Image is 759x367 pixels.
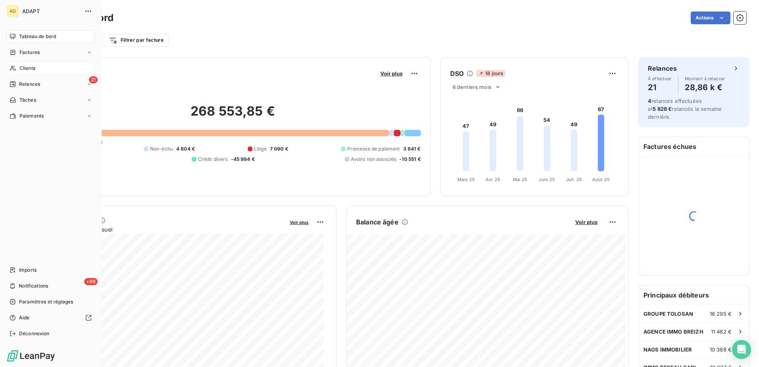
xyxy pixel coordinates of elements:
span: Déconnexion [19,330,50,337]
a: Paramètres et réglages [6,296,95,308]
div: AD [6,5,19,17]
span: 21 [89,76,98,83]
a: Aide [6,311,95,324]
span: Crédit divers [198,156,228,163]
span: 16 295 € [710,311,732,317]
img: Logo LeanPay [6,350,56,362]
span: -10 551 € [399,156,420,163]
span: NAOS IMMOBILIER [643,346,692,353]
span: Imports [19,267,37,274]
tspan: Août 25 [592,177,610,182]
span: 3 841 € [403,145,421,153]
span: Paramètres et réglages [19,298,73,305]
span: 6 derniers mois [453,84,491,90]
h6: DSO [450,69,464,78]
span: Voir plus [290,220,308,225]
a: Factures [6,46,95,59]
span: Notifications [19,282,48,290]
span: Montant à relancer [685,76,725,81]
span: Factures [19,49,40,56]
h4: 28,86 k € [685,81,725,94]
button: Voir plus [573,218,600,226]
span: 5 828 € [653,106,672,112]
span: 4 [648,98,651,104]
tspan: Juin 25 [539,177,555,182]
div: Open Intercom Messenger [732,340,751,359]
span: relances effectuées et relancés la semaine dernière. [648,98,722,120]
a: Tableau de bord [6,30,95,43]
a: Clients [6,62,95,75]
h6: Relances [648,64,677,73]
span: 18 jours [476,70,505,77]
tspan: Avr. 25 [485,177,500,182]
a: Imports [6,264,95,276]
tspan: Mars 25 [457,177,475,182]
h6: Balance âgée [356,217,399,227]
span: Voir plus [575,219,597,225]
span: Relances [19,81,40,88]
button: Voir plus [378,70,405,77]
span: Voir plus [380,70,403,77]
span: 11 462 € [711,328,732,335]
tspan: Juil. 25 [566,177,582,182]
span: Tâches [19,97,36,104]
a: Paiements [6,110,95,122]
span: +99 [84,278,98,285]
button: Voir plus [287,218,311,226]
span: Tableau de bord [19,33,56,40]
span: Litige [254,145,267,153]
h6: Factures échues [639,137,749,156]
a: 21Relances [6,78,95,91]
span: 10 368 € [710,346,732,353]
span: Chiffre d'affaires mensuel [45,225,284,234]
span: Promesse de paiement [347,145,400,153]
span: Paiements [19,112,44,120]
span: Clients [19,65,35,72]
h6: Principaux débiteurs [639,286,749,305]
span: Non-échu [150,145,173,153]
span: Avoirs non associés [351,156,396,163]
span: 7 090 € [270,145,288,153]
h4: 21 [648,81,672,94]
h2: 268 553,85 € [45,103,421,127]
span: ADAPT [22,8,79,14]
button: Filtrer par facture [104,34,169,46]
tspan: Mai 25 [512,177,527,182]
span: 4 804 € [176,145,195,153]
span: GROUPE TOLOSAN [643,311,693,317]
span: -45 994 € [231,156,255,163]
button: Actions [691,12,730,24]
a: Tâches [6,94,95,106]
span: AGENCE IMMO BREIZH [643,328,703,335]
span: Aide [19,314,30,321]
span: À effectuer [648,76,672,81]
